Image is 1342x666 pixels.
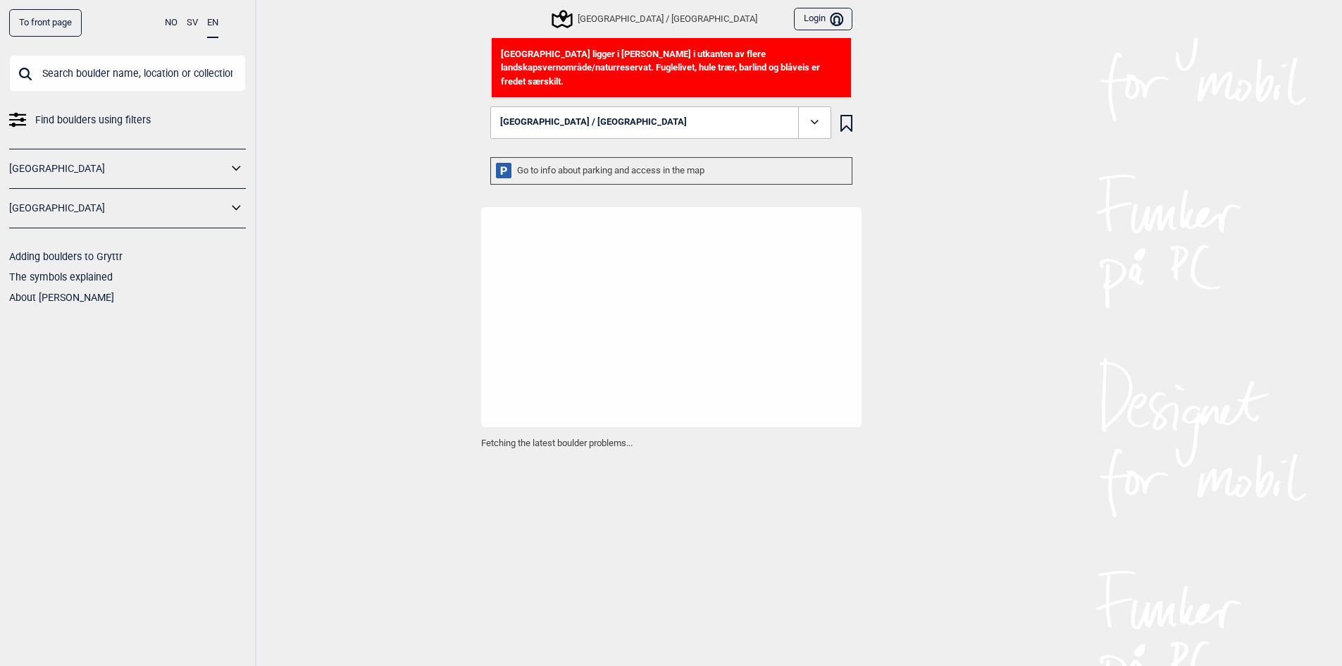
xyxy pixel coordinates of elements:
a: The symbols explained [9,271,113,283]
a: Find boulders using filters [9,110,246,130]
button: NO [165,9,178,37]
p: Fetching the latest boulder problems... [481,436,862,450]
button: [GEOGRAPHIC_DATA] / [GEOGRAPHIC_DATA] [490,106,831,139]
a: [GEOGRAPHIC_DATA] [9,159,228,179]
a: About [PERSON_NAME] [9,292,114,303]
div: Go to info about parking and access in the map [490,157,852,185]
div: [GEOGRAPHIC_DATA] / [GEOGRAPHIC_DATA] [554,11,757,27]
button: SV [187,9,198,37]
a: [GEOGRAPHIC_DATA] [9,198,228,218]
button: Login [794,8,852,31]
button: EN [207,9,218,38]
a: To front page [9,9,82,37]
input: Search boulder name, location or collection [9,55,246,92]
a: Adding boulders to Gryttr [9,251,123,262]
span: [GEOGRAPHIC_DATA] / [GEOGRAPHIC_DATA] [500,117,687,128]
span: Find boulders using filters [35,110,151,130]
p: [GEOGRAPHIC_DATA] ligger i [PERSON_NAME] i utkanten av flere landskapsvernområde/naturreservat. F... [501,47,842,89]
